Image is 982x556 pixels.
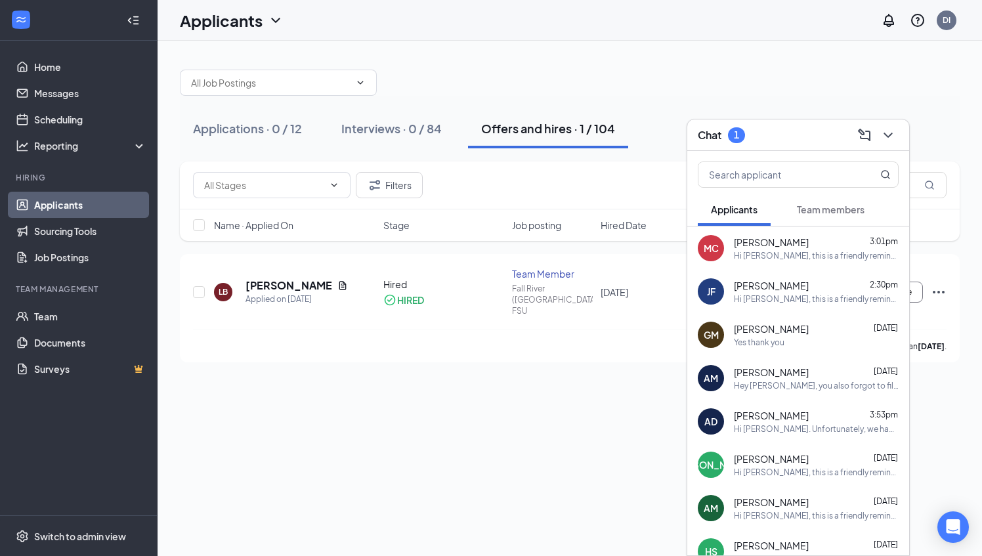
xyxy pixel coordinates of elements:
svg: Settings [16,530,29,543]
h1: Applicants [180,9,263,32]
div: Team Management [16,284,144,295]
b: [DATE] [918,341,945,351]
svg: ChevronDown [268,12,284,28]
span: [PERSON_NAME] [734,279,809,292]
div: Yes thank you [734,337,784,348]
a: Sourcing Tools [34,218,146,244]
span: 2:30pm [870,280,898,289]
div: Reporting [34,139,147,152]
svg: Notifications [881,12,897,28]
button: Filter Filters [356,172,423,198]
span: [DATE] [874,366,898,376]
div: GM [704,328,719,341]
button: ComposeMessage [854,125,875,146]
button: ChevronDown [878,125,899,146]
svg: CheckmarkCircle [383,293,396,307]
div: Offers and hires · 1 / 104 [481,120,615,137]
div: AD [704,415,717,428]
div: HIRED [397,293,424,307]
div: LB [219,286,228,297]
h5: [PERSON_NAME] [245,278,332,293]
span: Applicants [711,203,758,215]
svg: Filter [367,177,383,193]
a: Home [34,54,146,80]
span: Team members [797,203,865,215]
svg: WorkstreamLogo [14,13,28,26]
div: [PERSON_NAME] [673,458,749,471]
div: Interviews · 0 / 84 [341,120,442,137]
span: [PERSON_NAME] [734,236,809,249]
svg: Collapse [127,14,140,27]
div: Hey [PERSON_NAME], you also forgot to fill out another form I still need. When you come back we c... [734,380,899,391]
input: All Stages [204,178,324,192]
span: [DATE] [874,496,898,506]
div: Applied on [DATE] [245,293,348,306]
span: [DATE] [874,540,898,549]
a: Messages [34,80,146,106]
div: Hi [PERSON_NAME], this is a friendly reminder. Your interview with [DEMOGRAPHIC_DATA]-fil-A for T... [734,293,899,305]
div: Hi [PERSON_NAME]. Unfortunately, we had to reschedule your interview with [DEMOGRAPHIC_DATA]-fil-... [734,423,899,435]
div: Applications · 0 / 12 [193,120,302,137]
a: SurveysCrown [34,356,146,382]
span: Name · Applied On [214,219,293,232]
svg: MagnifyingGlass [880,169,891,180]
a: Job Postings [34,244,146,270]
div: AM [704,372,718,385]
div: Fall River ([GEOGRAPHIC_DATA]) FSU [512,283,593,316]
svg: Analysis [16,139,29,152]
span: Hired Date [601,219,647,232]
a: Team [34,303,146,330]
div: Hi [PERSON_NAME], this is a friendly reminder. Please select an interview time slot for your Team... [734,467,899,478]
div: AM [704,502,718,515]
a: Documents [34,330,146,356]
a: Applicants [34,192,146,218]
span: [PERSON_NAME] [734,496,809,509]
span: 3:53pm [870,410,898,419]
div: 1 [734,129,739,140]
div: Open Intercom Messenger [937,511,969,543]
span: [PERSON_NAME] [734,322,809,335]
svg: ChevronDown [880,127,896,143]
div: Team Member [512,267,593,280]
span: [PERSON_NAME] [734,366,809,379]
a: Scheduling [34,106,146,133]
div: JF [707,285,715,298]
div: DI [943,14,950,26]
span: Job posting [512,219,561,232]
input: Search applicant [698,162,854,187]
span: [DATE] [874,453,898,463]
svg: Document [337,280,348,291]
svg: MagnifyingGlass [924,180,935,190]
div: Hi [PERSON_NAME], this is a friendly reminder. Your interview with [DEMOGRAPHIC_DATA]-fil-A for T... [734,250,899,261]
svg: ChevronDown [329,180,339,190]
span: Stage [383,219,410,232]
input: All Job Postings [191,75,350,90]
div: Hiring [16,172,144,183]
div: MC [704,242,719,255]
svg: ComposeMessage [857,127,872,143]
h3: Chat [698,128,721,142]
span: [PERSON_NAME] [734,452,809,465]
span: [PERSON_NAME] [734,539,809,552]
div: Hired [383,278,504,291]
span: 3:01pm [870,236,898,246]
span: [DATE] [874,323,898,333]
span: [DATE] [601,286,628,298]
svg: QuestionInfo [910,12,926,28]
div: Switch to admin view [34,530,126,543]
svg: Ellipses [931,284,947,300]
span: [PERSON_NAME] [734,409,809,422]
svg: ChevronDown [355,77,366,88]
div: Hi [PERSON_NAME], this is a friendly reminder. Your interview with [DEMOGRAPHIC_DATA]-fil-A for T... [734,510,899,521]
